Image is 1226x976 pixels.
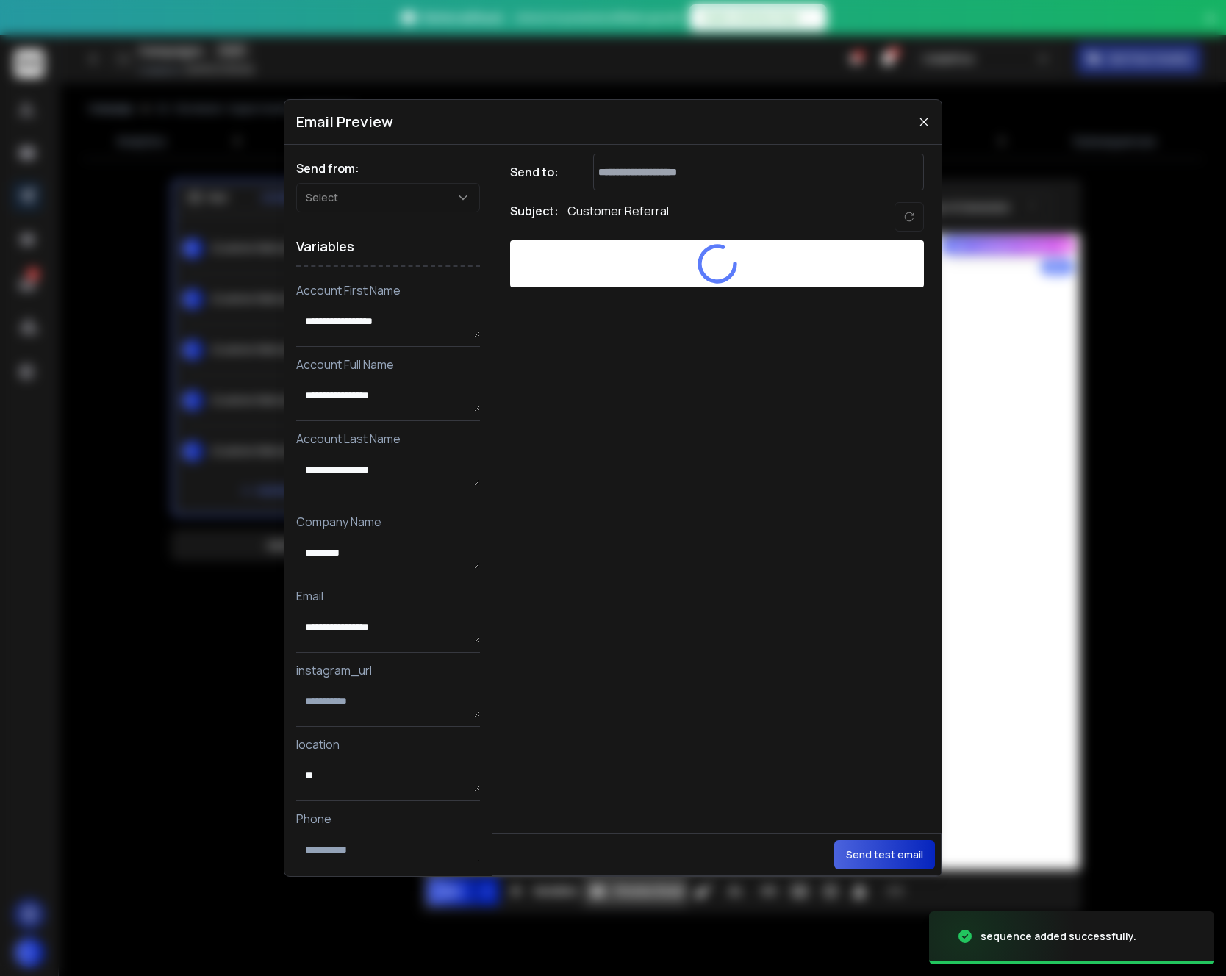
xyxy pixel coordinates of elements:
[296,587,480,605] p: Email
[296,736,480,753] p: location
[296,159,480,177] h1: Send from:
[296,356,480,373] p: Account Full Name
[296,513,480,531] p: Company Name
[296,281,480,299] p: Account First Name
[296,661,480,679] p: instagram_url
[510,163,569,181] h1: Send to:
[567,202,669,232] p: Customer Referral
[510,202,559,232] h1: Subject:
[981,929,1136,944] div: sequence added successfully.
[296,112,393,132] h1: Email Preview
[834,840,935,869] button: Send test email
[296,430,480,448] p: Account Last Name
[296,810,480,828] p: Phone
[296,227,480,267] h1: Variables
